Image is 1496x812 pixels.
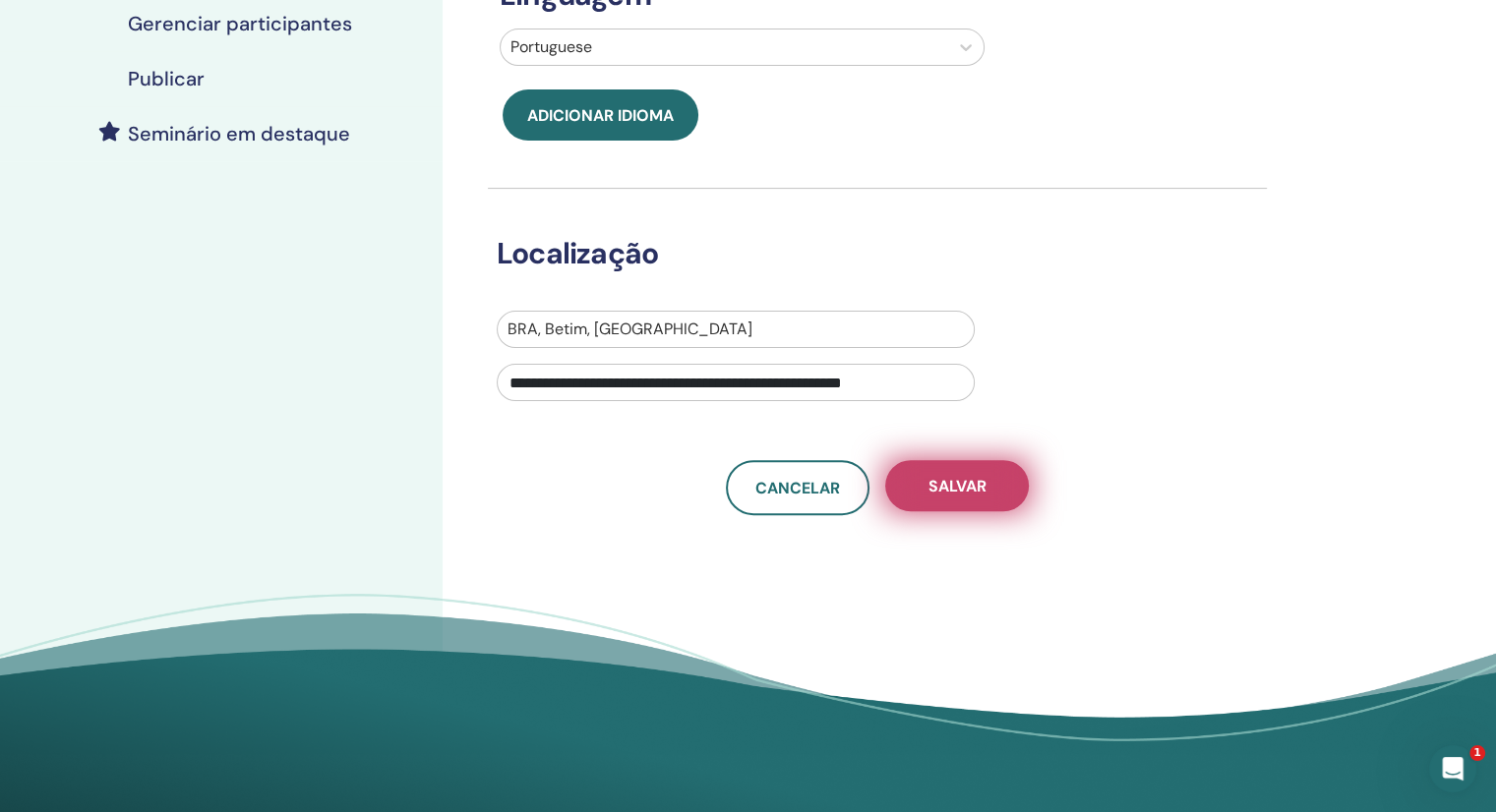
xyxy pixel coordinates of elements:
span: Cancelar [755,478,840,498]
iframe: Intercom live chat [1429,745,1476,792]
h4: Seminário em destaque [128,122,350,145]
h3: Localização [485,236,1240,271]
button: Adicionar idioma [503,89,698,141]
span: Salvar [928,476,987,496]
h4: Publicar [128,67,205,90]
h4: Gerenciar participantes [128,12,352,35]
button: Salvar [885,460,1029,511]
a: Cancelar [726,460,869,515]
span: 1 [1469,745,1485,761]
span: Adicionar idioma [527,105,674,126]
